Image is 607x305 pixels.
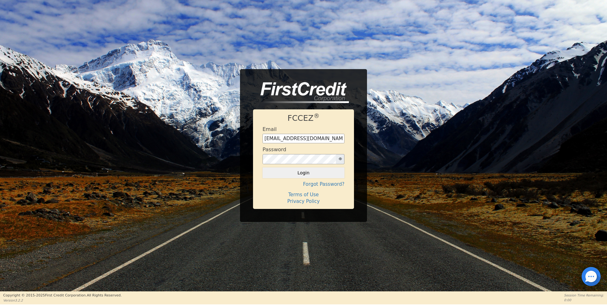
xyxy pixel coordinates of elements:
[314,113,320,119] sup: ®
[564,298,604,302] p: 0:00
[263,167,344,178] button: Login
[564,293,604,298] p: Session Time Remaining:
[3,293,122,298] p: Copyright © 2015- 2025 First Credit Corporation.
[263,198,344,204] h4: Privacy Policy
[263,181,344,187] h4: Forgot Password?
[263,154,336,164] input: password
[263,146,286,152] h4: Password
[87,293,122,297] span: All Rights Reserved.
[263,192,344,198] h4: Terms of Use
[263,134,344,143] input: Enter email
[253,82,349,103] img: logo-CMu_cnol.png
[3,298,122,303] p: Version 3.2.2
[263,126,277,132] h4: Email
[263,114,344,123] h1: FCCEZ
